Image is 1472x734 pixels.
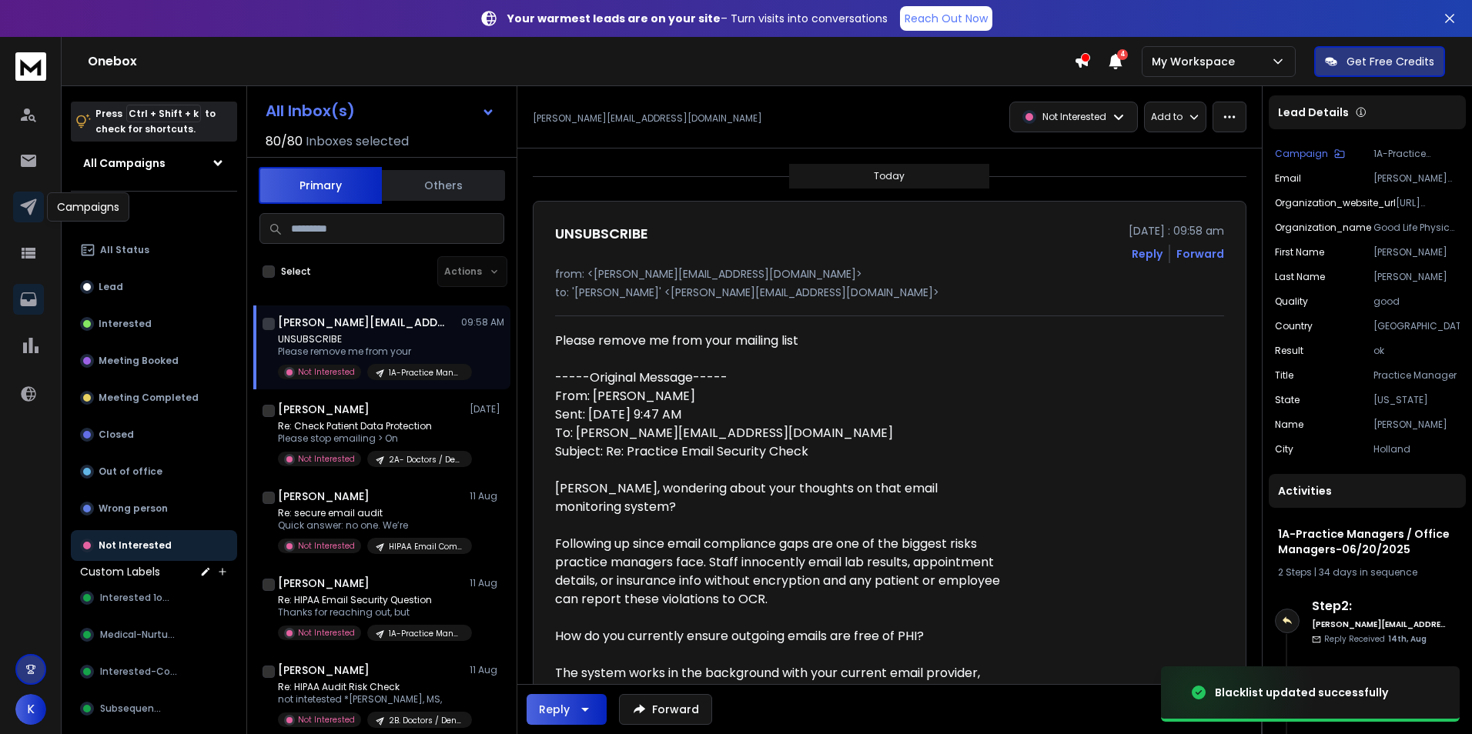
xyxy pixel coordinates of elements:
[527,694,607,725] button: Reply
[1373,271,1460,283] p: [PERSON_NAME]
[71,204,237,225] h3: Filters
[99,502,168,515] p: Wrong person
[389,367,463,379] p: 1A-Practice Managers / Office Managers-06/20/2025
[1275,246,1324,259] p: First Name
[389,454,463,465] p: 2A- Doctors / Dentists / Chiropractors- [DATE]
[99,465,162,478] p: Out of office
[95,106,216,137] p: Press to check for shortcuts.
[1215,685,1388,700] div: Blacklist updated successfully
[1388,633,1427,645] span: 14th, Aug
[281,265,311,278] label: Select
[1312,597,1447,616] h6: Step 2 :
[1324,633,1427,645] p: Reply Received
[1373,172,1460,185] p: [PERSON_NAME][EMAIL_ADDRESS][DOMAIN_NAME]
[99,318,152,330] p: Interested
[1373,222,1460,234] p: Good Life Physical Therapy & Sports Performance
[1278,566,1312,579] span: 2 Steps
[253,95,507,126] button: All Inbox(s)
[71,148,237,178] button: All Campaigns
[1275,148,1328,160] p: Campaign
[278,519,463,532] p: Quick answer: no one. We’re
[1275,172,1301,185] p: Email
[71,530,237,561] button: Not Interested
[507,11,721,26] strong: Your warmest leads are on your site
[555,266,1224,282] p: from: <[PERSON_NAME][EMAIL_ADDRESS][DOMAIN_NAME]>
[170,91,259,101] div: Keywords by Traffic
[278,606,463,619] p: Thanks for reaching out, but
[71,345,237,376] button: Meeting Booked
[298,540,355,552] p: Not Interested
[1151,111,1183,123] p: Add to
[278,315,447,330] h1: [PERSON_NAME][EMAIL_ADDRESS][DOMAIN_NAME]
[266,103,355,118] h1: All Inbox(s)
[1319,566,1417,579] span: 34 days in sequence
[71,693,237,724] button: Subsequence
[278,507,463,519] p: Re: secure email audit
[1275,271,1325,283] p: Last Name
[71,272,237,302] button: Lead
[278,693,463,706] p: not intetested *[PERSON_NAME], MS,
[278,345,463,358] p: Please remove me from your
[1275,369,1293,382] p: title
[153,89,166,102] img: tab_keywords_by_traffic_grey.svg
[1275,419,1303,431] p: name
[533,112,762,125] p: [PERSON_NAME][EMAIL_ADDRESS][DOMAIN_NAME]
[100,666,181,678] span: Interested-Conv
[71,456,237,487] button: Out of office
[1275,197,1396,209] p: organization_website_url
[99,429,134,441] p: Closed
[42,89,54,102] img: tab_domain_overview_orange.svg
[1373,320,1460,332] p: [GEOGRAPHIC_DATA]
[507,11,888,26] p: – Turn visits into conversations
[71,619,237,650] button: Medical-Nurture
[1373,246,1460,259] p: [PERSON_NAME]
[470,577,504,589] p: 11 Aug
[278,662,370,678] h1: [PERSON_NAME]
[71,493,237,524] button: Wrong person
[99,539,172,552] p: Not Interested
[88,52,1074,71] h1: Onebox
[100,592,171,604] span: Interested 1on1
[278,420,463,432] p: Re: Check Patient Data Protection
[1373,394,1460,406] p: [US_STATE]
[298,714,355,726] p: Not Interested
[470,664,504,676] p: 11 Aug
[470,403,504,415] p: [DATE]
[555,285,1224,300] p: to: '[PERSON_NAME]' <[PERSON_NAME][EMAIL_ADDRESS][DOMAIN_NAME]>
[1275,148,1345,160] button: Campaign
[278,432,463,445] p: Please stop emailing > On
[1269,474,1466,508] div: Activities
[298,366,355,378] p: Not Interested
[1278,105,1349,120] p: Lead Details
[1275,443,1293,455] p: city
[80,564,160,579] h3: Custom Labels
[15,52,46,81] img: logo
[461,316,504,329] p: 09:58 AM
[71,382,237,413] button: Meeting Completed
[1373,443,1460,455] p: Holland
[1347,54,1434,69] p: Get Free Credits
[278,333,463,345] p: UNSUBSCRIBE
[874,170,905,182] p: Today
[905,11,988,26] p: Reach Out Now
[1117,49,1128,60] span: 4
[1373,295,1460,308] p: good
[1373,419,1460,431] p: [PERSON_NAME]
[1278,566,1457,579] div: |
[1312,619,1447,630] h6: [PERSON_NAME][EMAIL_ADDRESS][DOMAIN_NAME]
[619,694,712,725] button: Forward
[1129,223,1224,239] p: [DATE] : 09:58 am
[1275,295,1308,308] p: quality
[15,694,46,725] button: K
[126,105,201,122] span: Ctrl + Shift + k
[71,656,237,687] button: Interested-Conv
[40,40,109,52] div: Domain: [URL]
[900,6,992,31] a: Reach Out Now
[1275,320,1313,332] p: country
[71,582,237,613] button: Interested 1on1
[47,192,129,222] div: Campaigns
[259,167,382,204] button: Primary
[1132,246,1163,262] button: Reply
[99,392,199,404] p: Meeting Completed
